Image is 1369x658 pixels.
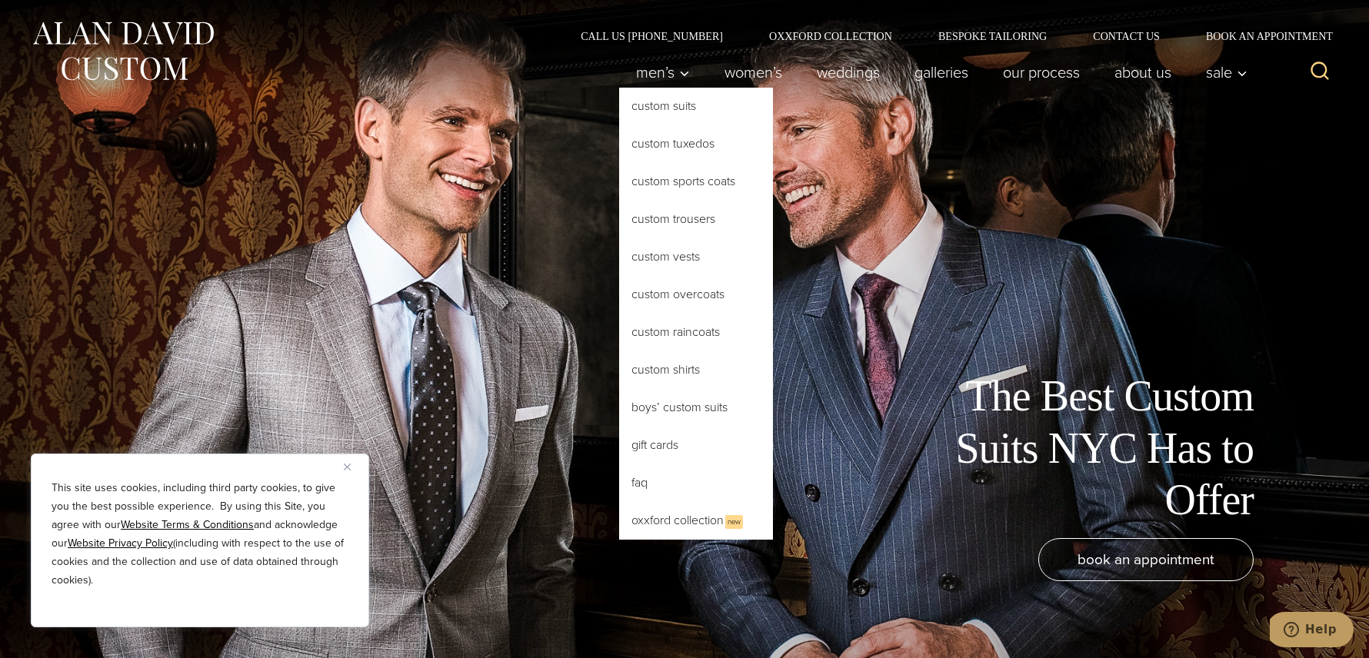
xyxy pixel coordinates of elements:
button: Child menu of Men’s [619,57,708,88]
a: Custom Tuxedos [619,125,773,162]
a: Oxxford Collection [746,31,915,42]
img: Alan David Custom [31,17,215,85]
button: Close [344,457,362,476]
h1: The Best Custom Suits NYC Has to Offer [908,371,1254,526]
a: Website Privacy Policy [68,535,173,551]
a: About Us [1098,57,1189,88]
a: Custom Shirts [619,351,773,388]
a: Website Terms & Conditions [121,517,254,533]
img: Close [344,464,351,470]
button: View Search Form [1301,54,1338,91]
a: Women’s [708,57,800,88]
span: New [725,515,743,529]
a: Custom Vests [619,238,773,275]
p: This site uses cookies, including third party cookies, to give you the best possible experience. ... [52,479,348,590]
a: Call Us [PHONE_NUMBER] [558,31,746,42]
nav: Primary Navigation [619,57,1256,88]
a: FAQ [619,464,773,501]
a: Custom Sports Coats [619,163,773,200]
span: book an appointment [1078,548,1214,570]
a: Book an Appointment [1183,31,1338,42]
a: Oxxford CollectionNew [619,502,773,540]
a: Custom Raincoats [619,314,773,351]
a: weddings [800,57,898,88]
a: Bespoke Tailoring [915,31,1070,42]
a: book an appointment [1038,538,1254,581]
a: Gift Cards [619,427,773,464]
a: Galleries [898,57,986,88]
button: Sale sub menu toggle [1189,57,1256,88]
a: Contact Us [1070,31,1183,42]
a: Boys’ Custom Suits [619,389,773,426]
nav: Secondary Navigation [558,31,1338,42]
iframe: Opens a widget where you can chat to one of our agents [1270,612,1354,650]
a: Our Process [986,57,1098,88]
a: Custom Overcoats [619,276,773,313]
a: Custom Trousers [619,201,773,238]
a: Custom Suits [619,88,773,125]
